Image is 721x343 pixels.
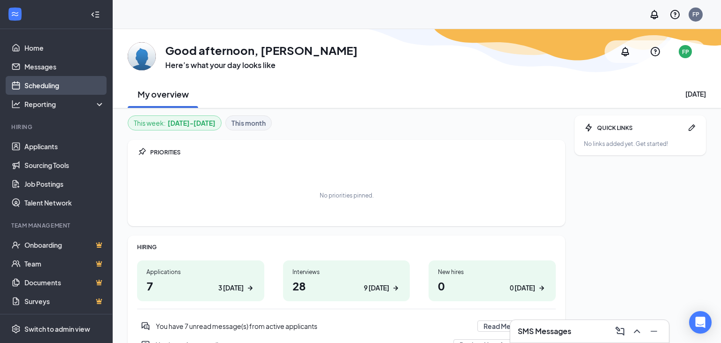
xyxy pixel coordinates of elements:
[137,260,264,301] a: Applications73 [DATE]ArrowRight
[24,324,90,334] div: Switch to admin view
[231,118,266,128] b: This month
[537,283,546,293] svg: ArrowRight
[146,278,255,294] h1: 7
[150,148,556,156] div: PRIORITIES
[138,88,189,100] h2: My overview
[391,283,400,293] svg: ArrowRight
[364,283,389,293] div: 9 [DATE]
[11,123,103,131] div: Hiring
[137,317,556,335] a: DoubleChatActiveYou have 7 unread message(s) from active applicantsRead MessagesPin
[597,124,683,132] div: QUICK LINKS
[168,118,215,128] b: [DATE] - [DATE]
[24,273,105,292] a: DocumentsCrown
[137,147,146,157] svg: Pin
[24,76,105,95] a: Scheduling
[24,254,105,273] a: TeamCrown
[649,9,660,20] svg: Notifications
[156,321,472,331] div: You have 7 unread message(s) from active applicants
[648,326,660,337] svg: Minimize
[682,48,689,56] div: FP
[438,268,546,276] div: New hires
[650,46,661,57] svg: QuestionInfo
[613,324,628,339] button: ComposeMessage
[438,278,546,294] h1: 0
[687,123,697,132] svg: Pen
[689,311,712,334] div: Open Intercom Messenger
[24,236,105,254] a: OnboardingCrown
[218,283,244,293] div: 3 [DATE]
[24,193,105,212] a: Talent Network
[631,326,643,337] svg: ChevronUp
[620,46,631,57] svg: Notifications
[320,191,374,199] div: No priorities pinned.
[10,9,20,19] svg: WorkstreamLogo
[11,99,21,109] svg: Analysis
[292,268,401,276] div: Interviews
[685,89,706,99] div: [DATE]
[283,260,410,301] a: Interviews289 [DATE]ArrowRight
[477,320,539,332] button: Read Messages
[518,326,571,336] h3: SMS Messages
[24,292,105,311] a: SurveysCrown
[24,175,105,193] a: Job Postings
[629,324,644,339] button: ChevronUp
[128,42,156,70] img: Frank P
[24,57,105,76] a: Messages
[429,260,556,301] a: New hires00 [DATE]ArrowRight
[24,137,105,156] a: Applicants
[91,10,100,19] svg: Collapse
[245,283,255,293] svg: ArrowRight
[24,99,105,109] div: Reporting
[669,9,681,20] svg: QuestionInfo
[24,38,105,57] a: Home
[165,42,358,58] h1: Good afternoon, [PERSON_NAME]
[146,268,255,276] div: Applications
[692,10,699,18] div: FP
[584,140,697,148] div: No links added yet. Get started!
[646,324,661,339] button: Minimize
[584,123,593,132] svg: Bolt
[11,221,103,229] div: Team Management
[137,243,556,251] div: HIRING
[510,283,535,293] div: 0 [DATE]
[165,60,358,70] h3: Here’s what your day looks like
[614,326,626,337] svg: ComposeMessage
[134,118,215,128] div: This week :
[137,317,556,335] div: You have 7 unread message(s) from active applicants
[292,278,401,294] h1: 28
[11,324,21,334] svg: Settings
[141,321,150,331] svg: DoubleChatActive
[24,156,105,175] a: Sourcing Tools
